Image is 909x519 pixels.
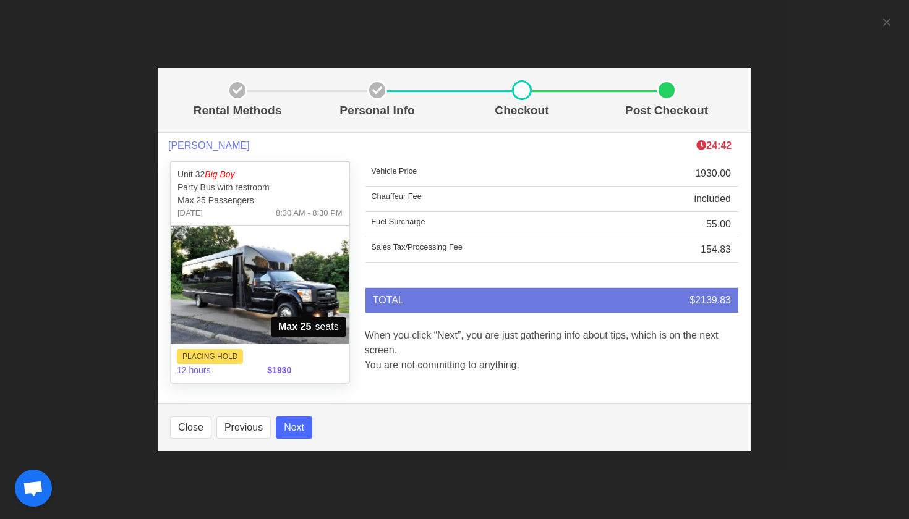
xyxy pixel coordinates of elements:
[365,187,607,212] td: Chauffeur Fee
[216,416,271,439] button: Previous
[205,169,234,179] em: Big Boy
[365,358,739,373] p: You are not committing to anything.
[696,140,732,151] span: The clock is ticking ⁠— this timer shows how long we'll hold this limo during checkout. If time r...
[607,212,738,237] td: 55.00
[170,416,211,439] button: Close
[607,288,738,313] td: $2139.83
[365,288,607,313] td: TOTAL
[365,212,607,237] td: Fuel Surcharge
[365,237,607,263] td: Sales Tax/Processing Fee
[175,102,300,120] p: Rental Methods
[607,237,738,263] td: 154.83
[171,226,349,344] img: 32%2001.jpg
[696,140,732,151] b: 24:42
[276,416,312,439] button: Next
[177,207,203,219] span: [DATE]
[15,470,52,507] div: Open chat
[177,194,343,207] p: Max 25 Passengers
[278,319,311,334] strong: Max 25
[177,168,343,181] p: Unit 32
[177,181,343,194] p: Party Bus with restroom
[365,161,607,187] td: Vehicle Price
[271,317,346,337] span: seats
[365,328,739,358] p: When you click “Next”, you are just gathering info about tips, which is on the next screen.
[607,161,738,187] td: 1930.00
[607,187,738,212] td: included
[169,357,260,384] span: 12 hours
[454,102,589,120] p: Checkout
[276,207,343,219] span: 8:30 AM - 8:30 PM
[599,102,734,120] p: Post Checkout
[310,102,445,120] p: Personal Info
[168,140,250,151] span: [PERSON_NAME]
